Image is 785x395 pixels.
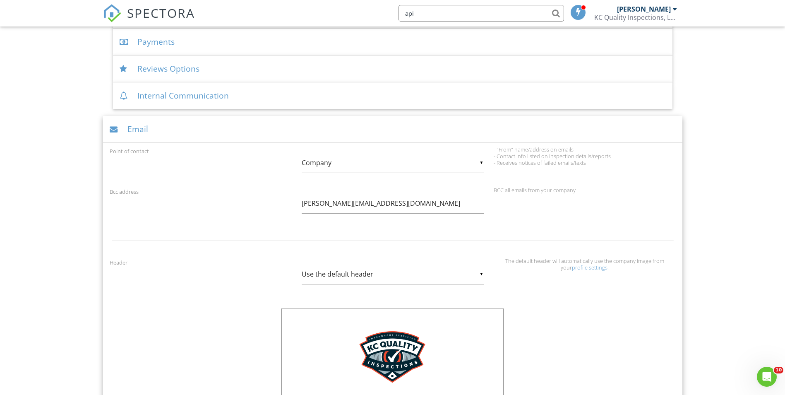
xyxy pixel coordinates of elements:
div: KC Quality Inspections, LLC [594,13,677,22]
input: Search everything... [399,5,564,22]
div: The default header will automatically use the company image from your . [494,258,676,271]
span: SPECTORA [127,4,195,22]
img: The Best Home Inspection Software - Spectora [103,4,121,22]
label: Header [110,259,127,266]
div: Internal Communication [113,82,672,109]
a: SPECTORA [103,11,195,29]
input: mail@mycompany.com [302,193,484,214]
div: [PERSON_NAME] [617,5,671,13]
label: Point of contact [110,147,149,155]
a: profile settings [572,264,607,271]
span: 10 [774,367,783,373]
iframe: Intercom live chat [757,367,777,387]
div: - "From" name/address on emails - Contact info listed on inspection details/reports - Receives no... [494,146,676,166]
div: BCC all emails from your company [494,187,676,193]
div: Payments [113,29,672,55]
img: KC Quality Inspections, LLC [341,322,445,390]
label: Bcc address [110,188,139,195]
div: Email [103,116,682,143]
div: Reviews Options [113,55,672,82]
